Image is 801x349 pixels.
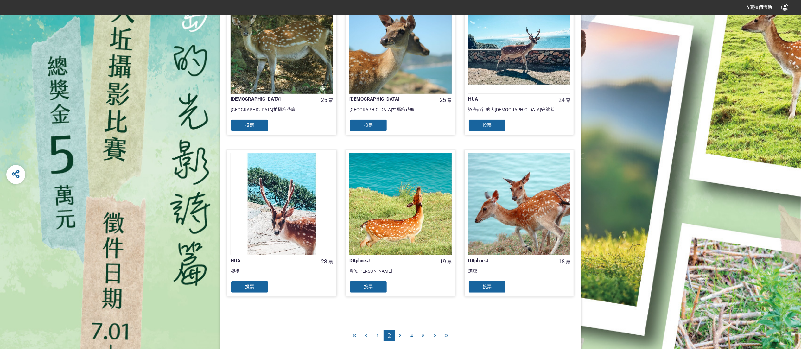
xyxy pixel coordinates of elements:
[468,268,570,281] div: 逐鹿
[483,123,492,128] span: 投票
[387,332,391,339] span: 2
[440,258,446,265] span: 19
[558,97,565,103] span: 24
[231,257,312,264] div: HUA
[349,106,452,119] div: [GEOGRAPHIC_DATA]拍攝梅花鹿
[227,149,336,297] a: HUA23票凝視投票
[321,258,327,265] span: 23
[468,257,550,264] div: DAphne.J
[349,257,431,264] div: DAphne.J
[440,97,446,103] span: 25
[364,123,373,128] span: 投票
[483,284,492,289] span: 投票
[468,106,570,119] div: 逐光而行的大[DEMOGRAPHIC_DATA]守望者
[411,333,413,338] span: 4
[745,5,772,10] span: 收藏這個活動
[321,97,327,103] span: 25
[399,333,402,338] span: 3
[566,98,570,103] span: 票
[231,268,333,281] div: 凝視
[328,98,333,103] span: 票
[377,333,379,338] span: 1
[422,333,425,338] span: 5
[447,259,452,264] span: 票
[349,268,452,281] div: 呦呦[PERSON_NAME]
[346,149,455,297] a: DAphne.J19票呦呦[PERSON_NAME]投票
[364,284,373,289] span: 投票
[231,96,312,103] div: [DEMOGRAPHIC_DATA]
[465,149,574,297] a: DAphne.J18票逐鹿投票
[231,106,333,119] div: [GEOGRAPHIC_DATA]拍攝梅花鹿
[245,284,254,289] span: 投票
[558,258,565,265] span: 18
[468,96,550,103] div: HUA
[245,123,254,128] span: 投票
[566,259,570,264] span: 票
[328,259,333,264] span: 票
[349,96,431,103] div: [DEMOGRAPHIC_DATA]
[447,98,452,103] span: 票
